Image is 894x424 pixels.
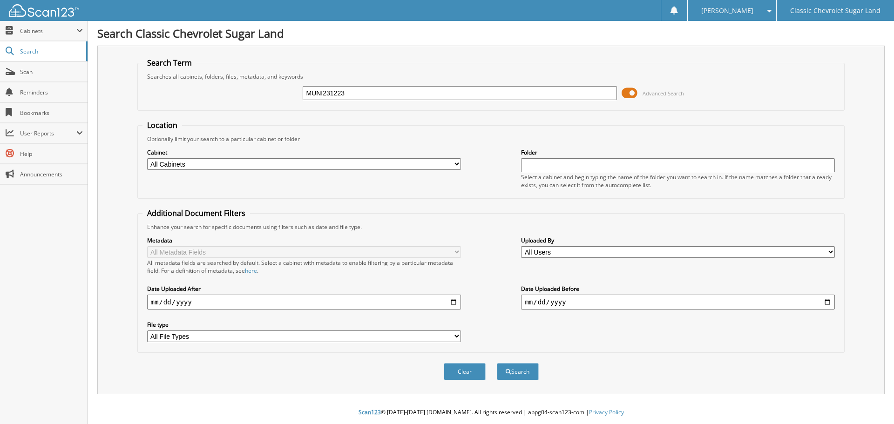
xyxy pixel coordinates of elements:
[142,73,840,81] div: Searches all cabinets, folders, files, metadata, and keywords
[589,408,624,416] a: Privacy Policy
[245,267,257,275] a: here
[521,285,835,293] label: Date Uploaded Before
[497,363,539,380] button: Search
[20,27,76,35] span: Cabinets
[643,90,684,97] span: Advanced Search
[147,321,461,329] label: File type
[142,135,840,143] div: Optionally limit your search to a particular cabinet or folder
[142,58,196,68] legend: Search Term
[147,295,461,310] input: start
[444,363,486,380] button: Clear
[359,408,381,416] span: Scan123
[20,129,76,137] span: User Reports
[9,4,79,17] img: scan123-logo-white.svg
[147,236,461,244] label: Metadata
[20,47,81,55] span: Search
[20,88,83,96] span: Reminders
[142,208,250,218] legend: Additional Document Filters
[847,379,894,424] iframe: Chat Widget
[142,120,182,130] legend: Location
[20,109,83,117] span: Bookmarks
[701,8,753,13] span: [PERSON_NAME]
[147,285,461,293] label: Date Uploaded After
[790,8,880,13] span: Classic Chevrolet Sugar Land
[20,150,83,158] span: Help
[20,68,83,76] span: Scan
[147,259,461,275] div: All metadata fields are searched by default. Select a cabinet with metadata to enable filtering b...
[88,401,894,424] div: © [DATE]-[DATE] [DOMAIN_NAME]. All rights reserved | appg04-scan123-com |
[142,223,840,231] div: Enhance your search for specific documents using filters such as date and file type.
[521,173,835,189] div: Select a cabinet and begin typing the name of the folder you want to search in. If the name match...
[20,170,83,178] span: Announcements
[521,295,835,310] input: end
[521,148,835,156] label: Folder
[97,26,885,41] h1: Search Classic Chevrolet Sugar Land
[521,236,835,244] label: Uploaded By
[147,148,461,156] label: Cabinet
